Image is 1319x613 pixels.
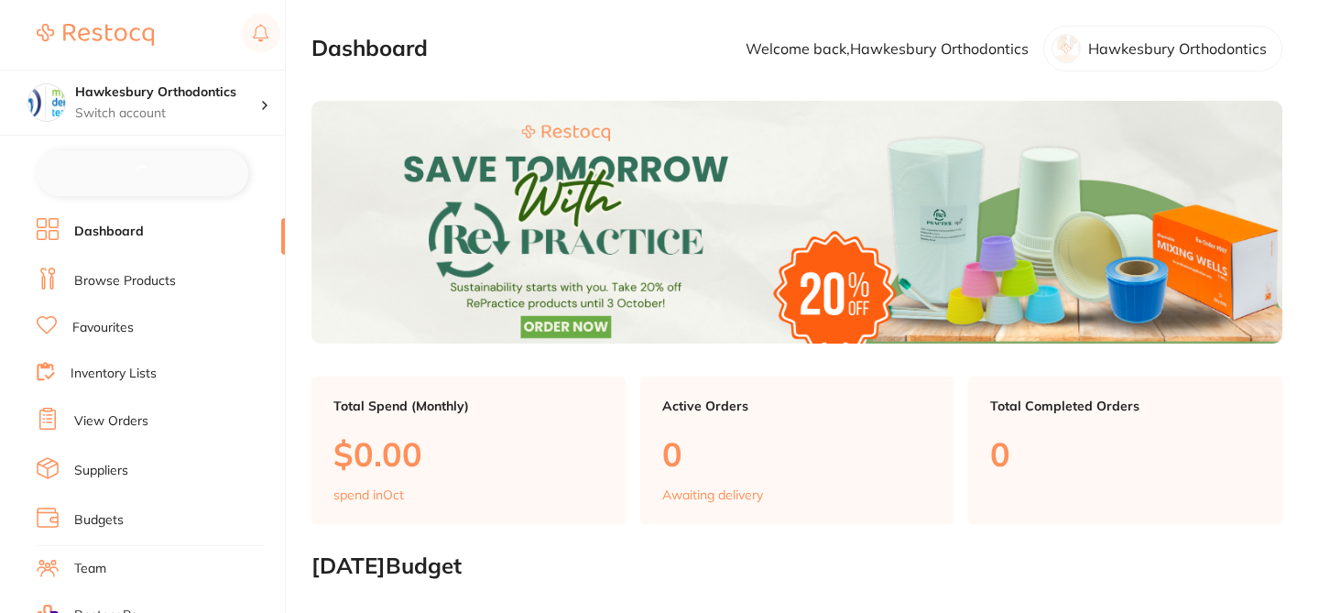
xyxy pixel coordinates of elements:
[28,84,65,121] img: Hawkesbury Orthodontics
[74,272,176,290] a: Browse Products
[640,377,954,525] a: Active Orders0Awaiting delivery
[71,365,157,383] a: Inventory Lists
[37,14,154,56] a: Restocq Logo
[662,399,932,413] p: Active Orders
[746,40,1029,57] p: Welcome back, Hawkesbury Orthodontics
[333,399,604,413] p: Total Spend (Monthly)
[662,487,763,502] p: Awaiting delivery
[662,435,932,473] p: 0
[311,553,1282,579] h2: [DATE] Budget
[72,319,134,337] a: Favourites
[990,399,1260,413] p: Total Completed Orders
[74,412,148,431] a: View Orders
[74,560,106,578] a: Team
[333,487,404,502] p: spend in Oct
[311,101,1282,344] img: Dashboard
[311,36,428,61] h2: Dashboard
[990,435,1260,473] p: 0
[333,435,604,473] p: $0.00
[1088,40,1267,57] p: Hawkesbury Orthodontics
[74,462,128,480] a: Suppliers
[968,377,1282,525] a: Total Completed Orders0
[74,223,144,241] a: Dashboard
[75,104,260,123] p: Switch account
[37,24,154,46] img: Restocq Logo
[74,511,124,530] a: Budgets
[311,377,626,525] a: Total Spend (Monthly)$0.00spend inOct
[75,83,260,102] h4: Hawkesbury Orthodontics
